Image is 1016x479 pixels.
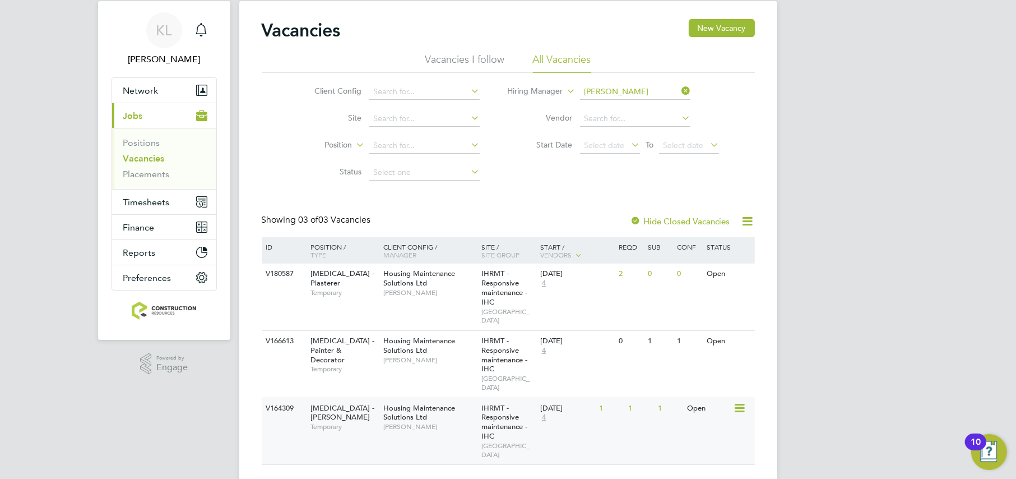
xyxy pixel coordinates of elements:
[263,264,303,284] div: V180587
[263,398,303,419] div: V164309
[262,214,373,226] div: Showing
[297,167,361,177] label: Status
[112,190,216,214] button: Timesheets
[630,216,730,227] label: Hide Closed Vacancies
[642,137,657,152] span: To
[369,111,480,127] input: Search for...
[704,331,753,352] div: Open
[704,237,753,256] div: Status
[310,269,374,288] span: [MEDICAL_DATA] - Plasterer
[310,336,374,365] span: [MEDICAL_DATA] - Painter & Decorator
[299,214,319,225] span: 03 of
[310,365,378,374] span: Temporary
[540,250,572,259] span: Vendors
[112,12,217,66] a: KL[PERSON_NAME]
[540,413,548,422] span: 4
[302,237,381,264] div: Position /
[263,237,303,256] div: ID
[156,363,188,372] span: Engage
[616,237,645,256] div: Reqd
[596,398,625,419] div: 1
[645,264,674,284] div: 0
[299,214,371,225] span: 03 Vacancies
[297,113,361,123] label: Site
[112,215,216,239] button: Finance
[156,353,188,363] span: Powered by
[675,237,704,256] div: Conf
[383,250,416,259] span: Manager
[971,442,981,457] div: 10
[655,398,684,419] div: 1
[297,86,361,96] label: Client Config
[540,269,613,279] div: [DATE]
[310,288,378,297] span: Temporary
[616,331,645,352] div: 0
[381,237,479,264] div: Client Config /
[645,331,674,352] div: 1
[481,250,519,259] span: Site Group
[540,279,548,288] span: 4
[123,137,160,148] a: Positions
[383,356,476,365] span: [PERSON_NAME]
[112,53,217,66] span: Kate Lomax
[481,336,527,374] span: IHRMT - Responsive maintenance - IHC
[540,346,548,356] span: 4
[132,302,196,320] img: construction-resources-logo-retina.png
[123,110,143,121] span: Jobs
[383,288,476,297] span: [PERSON_NAME]
[123,247,156,258] span: Reports
[112,240,216,265] button: Reports
[481,269,527,307] span: IHRMT - Responsive maintenance - IHC
[704,264,753,284] div: Open
[684,398,733,419] div: Open
[123,85,159,96] span: Network
[383,336,455,355] span: Housing Maintenance Solutions Ltd
[645,237,674,256] div: Sub
[112,103,216,128] button: Jobs
[481,374,535,392] span: [GEOGRAPHIC_DATA]
[262,19,341,42] h2: Vacancies
[112,78,216,103] button: Network
[580,111,690,127] input: Search for...
[689,19,755,37] button: New Vacancy
[479,237,537,264] div: Site /
[383,422,476,431] span: [PERSON_NAME]
[508,140,572,150] label: Start Date
[540,337,613,346] div: [DATE]
[112,302,217,320] a: Go to home page
[584,140,624,150] span: Select date
[675,331,704,352] div: 1
[663,140,703,150] span: Select date
[533,53,591,73] li: All Vacancies
[625,398,655,419] div: 1
[508,113,572,123] label: Vendor
[481,307,535,325] span: [GEOGRAPHIC_DATA]
[156,23,172,38] span: KL
[616,264,645,284] div: 2
[971,434,1007,470] button: Open Resource Center, 10 new notifications
[580,84,690,100] input: Search for...
[310,403,374,422] span: [MEDICAL_DATA] - [PERSON_NAME]
[310,422,378,431] span: Temporary
[540,404,593,413] div: [DATE]
[112,265,216,290] button: Preferences
[383,403,455,422] span: Housing Maintenance Solutions Ltd
[263,331,303,352] div: V166613
[123,222,155,233] span: Finance
[123,169,170,179] a: Placements
[369,84,480,100] input: Search for...
[123,197,170,208] span: Timesheets
[369,165,480,181] input: Select one
[481,441,535,459] span: [GEOGRAPHIC_DATA]
[98,1,230,340] nav: Main navigation
[112,128,216,189] div: Jobs
[481,403,527,441] span: IHRMT - Responsive maintenance - IHC
[498,86,563,97] label: Hiring Manager
[369,138,480,154] input: Search for...
[383,269,455,288] span: Housing Maintenance Solutions Ltd
[140,353,188,375] a: Powered byEngage
[123,153,165,164] a: Vacancies
[123,273,171,283] span: Preferences
[310,250,326,259] span: Type
[425,53,505,73] li: Vacancies I follow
